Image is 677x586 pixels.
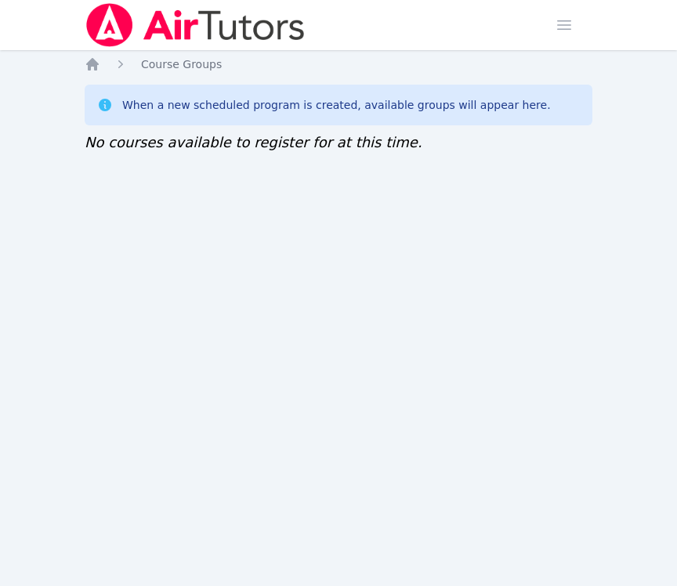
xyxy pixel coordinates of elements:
[85,3,306,47] img: Air Tutors
[122,97,551,113] div: When a new scheduled program is created, available groups will appear here.
[141,58,222,71] span: Course Groups
[85,134,422,150] span: No courses available to register for at this time.
[141,56,222,72] a: Course Groups
[85,56,592,72] nav: Breadcrumb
